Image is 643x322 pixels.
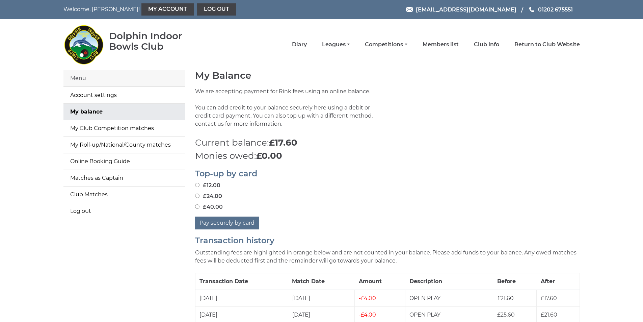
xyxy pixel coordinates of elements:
div: Dolphin Indoor Bowls Club [109,31,204,52]
a: Members list [423,41,459,48]
a: Return to Club Website [514,41,580,48]
a: Matches as Captain [63,170,185,186]
a: Club Info [474,41,499,48]
a: My Account [141,3,194,16]
th: Description [405,273,493,290]
a: Phone us 01202 675551 [528,5,573,14]
span: £21.60 [541,312,557,318]
a: Log out [63,203,185,219]
td: [DATE] [288,290,355,307]
td: [DATE] [195,290,288,307]
span: £25.60 [497,312,515,318]
nav: Welcome, [PERSON_NAME]! [63,3,273,16]
p: We are accepting payment for Rink fees using an online balance. You can add credit to your balanc... [195,88,382,136]
input: £24.00 [195,194,199,198]
th: Amount [355,273,405,290]
td: OPEN PLAY [405,290,493,307]
h2: Top-up by card [195,169,580,178]
img: Email [406,7,413,12]
a: Account settings [63,87,185,103]
img: Dolphin Indoor Bowls Club [63,21,104,68]
input: £12.00 [195,183,199,187]
label: £40.00 [195,203,223,211]
p: Outstanding fees are highlighted in orange below and are not counted in your balance. Please add ... [195,249,580,265]
label: £24.00 [195,192,222,200]
th: After [537,273,580,290]
h2: Transaction history [195,236,580,245]
a: Email [EMAIL_ADDRESS][DOMAIN_NAME] [406,5,516,14]
img: Phone us [529,7,534,12]
input: £40.00 [195,204,199,209]
div: Menu [63,70,185,87]
a: Competitions [365,41,407,48]
a: My Club Competition matches [63,120,185,137]
a: Leagues [322,41,350,48]
a: Diary [292,41,307,48]
label: £12.00 [195,181,220,190]
span: £21.60 [497,295,514,301]
a: Club Matches [63,187,185,203]
span: [EMAIL_ADDRESS][DOMAIN_NAME] [416,6,516,13]
strong: £17.60 [269,137,297,148]
button: Pay securely by card [195,217,259,229]
th: Transaction Date [195,273,288,290]
a: My Roll-up/National/County matches [63,137,185,153]
p: Monies owed: [195,149,580,163]
span: £4.00 [359,295,376,301]
strong: £0.00 [256,150,282,161]
a: Online Booking Guide [63,153,185,170]
span: 01202 675551 [538,6,573,13]
th: Match Date [288,273,355,290]
p: Current balance: [195,136,580,149]
h1: My Balance [195,70,580,81]
span: £4.00 [359,312,376,318]
a: Log out [197,3,236,16]
span: £17.60 [541,295,557,301]
th: Before [493,273,537,290]
a: My balance [63,104,185,120]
